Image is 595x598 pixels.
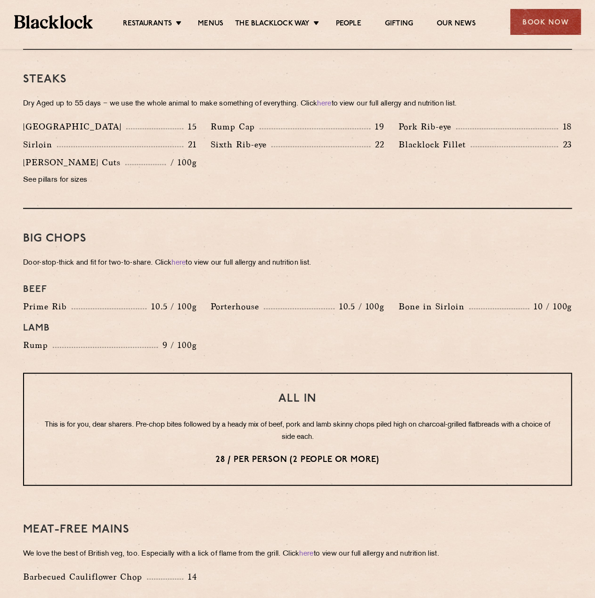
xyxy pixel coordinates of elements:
[437,19,476,30] a: Our News
[23,338,53,351] p: Rump
[23,283,572,295] h4: Beef
[23,155,125,169] p: [PERSON_NAME] Cuts
[183,120,197,132] p: 15
[211,120,260,133] p: Rump Cap
[23,120,126,133] p: [GEOGRAPHIC_DATA]
[171,259,186,266] a: here
[317,100,331,107] a: here
[211,137,271,151] p: Sixth Rib-eye
[370,138,384,150] p: 22
[23,97,572,110] p: Dry Aged up to 55 days − we use the whole animal to make something of everything. Click to view o...
[399,120,456,133] p: Pork Rib-eye
[43,419,552,443] p: This is for you, dear sharers. Pre-chop bites followed by a heady mix of beef, pork and lamb skin...
[510,9,581,35] div: Book Now
[23,173,196,186] p: See pillars for sizes
[183,570,197,582] p: 14
[43,392,552,404] h3: All In
[23,547,572,560] p: We love the best of British veg, too. Especially with a lick of flame from the grill. Click to vi...
[211,299,264,313] p: Porterhouse
[198,19,223,30] a: Menus
[385,19,413,30] a: Gifting
[334,300,384,312] p: 10.5 / 100g
[399,137,471,151] p: Blacklock Fillet
[23,232,572,244] h3: Big Chops
[558,120,572,132] p: 18
[123,19,172,30] a: Restaurants
[399,299,469,313] p: Bone in Sirloin
[158,339,197,351] p: 9 / 100g
[335,19,361,30] a: People
[235,19,310,30] a: The Blacklock Way
[23,256,572,269] p: Door-stop-thick and fit for two-to-share. Click to view our full allergy and nutrition list.
[166,156,196,168] p: / 100g
[147,300,196,312] p: 10.5 / 100g
[23,523,572,535] h3: Meat-Free mains
[23,322,572,333] h4: Lamb
[558,138,572,150] p: 23
[370,120,384,132] p: 19
[23,137,57,151] p: Sirloin
[529,300,572,312] p: 10 / 100g
[23,570,147,583] p: Barbecued Cauliflower Chop
[23,299,72,313] p: Prime Rib
[183,138,197,150] p: 21
[299,550,313,557] a: here
[14,15,93,28] img: BL_Textured_Logo-footer-cropped.svg
[43,453,552,466] p: 28 / per person (2 people or more)
[23,73,572,85] h3: Steaks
